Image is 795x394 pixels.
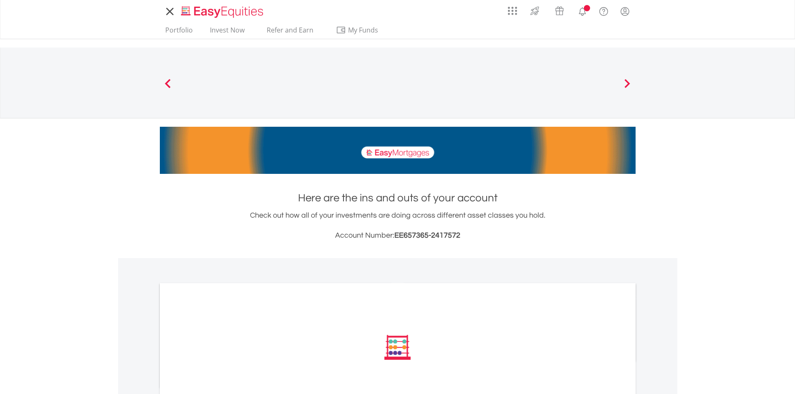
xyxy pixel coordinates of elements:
[258,26,322,39] a: Refer and Earn
[267,25,313,35] span: Refer and Earn
[160,230,636,241] h3: Account Number:
[160,191,636,206] h1: Here are the ins and outs of your account
[160,127,636,174] img: EasyMortage Promotion Banner
[547,2,572,18] a: Vouchers
[160,210,636,241] div: Check out how all of your investments are doing across different asset classes you hold.
[178,2,267,19] a: Home page
[162,26,196,39] a: Portfolio
[614,2,636,20] a: My Profile
[553,4,566,18] img: vouchers-v2.svg
[394,231,460,239] span: EE657365-2417572
[528,4,542,18] img: thrive-v2.svg
[572,2,593,19] a: Notifications
[593,2,614,19] a: FAQ's and Support
[502,2,522,15] a: AppsGrid
[336,25,391,35] span: My Funds
[207,26,248,39] a: Invest Now
[179,5,267,19] img: EasyEquities_Logo.png
[508,6,517,15] img: grid-menu-icon.svg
